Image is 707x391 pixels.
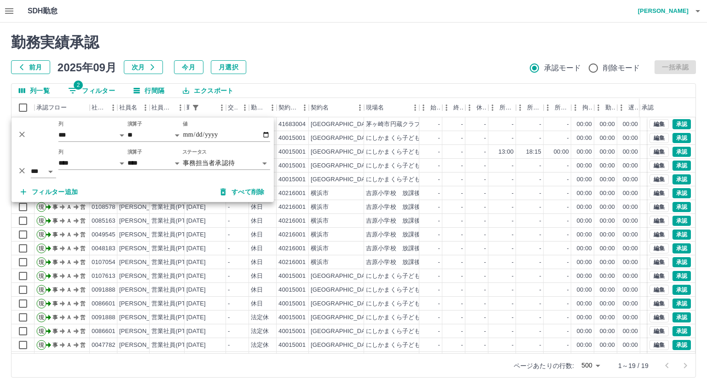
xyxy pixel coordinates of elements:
div: 所定開始 [499,98,514,117]
div: - [228,244,230,253]
text: 事 [52,259,58,265]
div: 休日 [251,230,263,239]
div: 00:00 [600,148,615,156]
div: - [512,203,514,212]
div: [GEOGRAPHIC_DATA] [311,161,374,170]
div: - [228,272,230,281]
button: 承認 [672,216,691,226]
button: 編集 [649,271,669,281]
div: - [438,258,440,267]
div: [DATE] [186,230,206,239]
button: メニュー [266,101,279,115]
div: 40216001 [278,189,306,198]
div: 勤務 [605,98,615,117]
button: 編集 [649,147,669,157]
div: 営業社員(PT契約) [151,272,200,281]
div: - [567,230,569,239]
div: 承認 [642,98,654,117]
div: - [461,120,463,129]
div: 勤務日 [185,98,226,117]
div: 0085163 [92,217,116,225]
text: 営 [80,245,86,252]
button: フィルター表示 [189,101,202,114]
div: - [484,230,486,239]
div: - [461,148,463,156]
div: 吉原小学校 放課後キッズクラブ [366,230,457,239]
span: 承認モード [544,63,581,74]
text: Ａ [66,259,72,265]
button: 承認 [672,133,691,143]
div: - [539,161,541,170]
div: 00:00 [577,120,592,129]
div: 13:00 [498,148,514,156]
div: 吉原小学校 放課後キッズクラブ [366,189,457,198]
div: 所定開始 [488,98,516,117]
label: 演算子 [127,149,142,155]
div: 00:00 [600,217,615,225]
div: - [461,134,463,143]
button: 編集 [649,230,669,240]
div: - [512,258,514,267]
div: 交通費 [226,98,249,117]
div: 社員番号 [92,98,106,117]
div: 営業社員(PT契約) [151,203,200,212]
div: - [567,203,569,212]
div: 事務担当者承認待 [183,156,270,170]
div: 00:00 [623,148,638,156]
div: - [567,175,569,184]
div: 社員区分 [150,98,185,117]
div: 00:00 [600,175,615,184]
button: 承認 [672,312,691,322]
div: - [438,230,440,239]
div: にしかまくら子どもの家 [366,148,433,156]
div: - [461,161,463,170]
div: [GEOGRAPHIC_DATA] [311,175,374,184]
div: - [539,175,541,184]
div: 00:00 [577,203,592,212]
div: 吉原小学校 放課後キッズクラブ [366,217,457,225]
button: 編集 [649,326,669,336]
div: - [512,134,514,143]
div: 終業 [453,98,464,117]
div: 41683004 [278,120,306,129]
div: - [512,217,514,225]
button: 編集 [649,312,669,322]
span: 削除モード [603,63,640,74]
div: 始業 [430,98,440,117]
div: [GEOGRAPHIC_DATA] [311,134,374,143]
div: にしかまくら子どもの家 [366,134,433,143]
div: 40216001 [278,230,306,239]
button: 承認 [672,326,691,336]
div: 横浜市 [311,217,329,225]
button: エクスポート [175,84,241,98]
div: 拘束 [582,98,592,117]
div: 契約コード [278,98,298,117]
div: - [484,203,486,212]
button: 削除 [15,164,29,178]
div: 00:00 [577,258,592,267]
div: 40216001 [278,203,306,212]
div: 交通費 [228,98,238,117]
div: - [484,120,486,129]
text: 事 [52,245,58,252]
div: - [461,203,463,212]
button: 承認 [672,230,691,240]
div: 00:00 [623,161,638,170]
div: 00:00 [600,161,615,170]
button: すべて削除 [213,184,272,200]
div: 0107054 [92,258,116,267]
div: 休日 [251,244,263,253]
div: にしかまくら子どもの家 [366,161,433,170]
button: 編集 [649,257,669,267]
text: 営 [80,204,86,210]
div: 00:00 [623,120,638,129]
div: 40015001 [278,161,306,170]
div: - [438,161,440,170]
div: - [461,244,463,253]
div: 横浜市 [311,244,329,253]
div: - [567,244,569,253]
div: - [484,217,486,225]
div: 00:00 [623,134,638,143]
div: 社員名 [119,98,137,117]
div: 00:00 [577,244,592,253]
